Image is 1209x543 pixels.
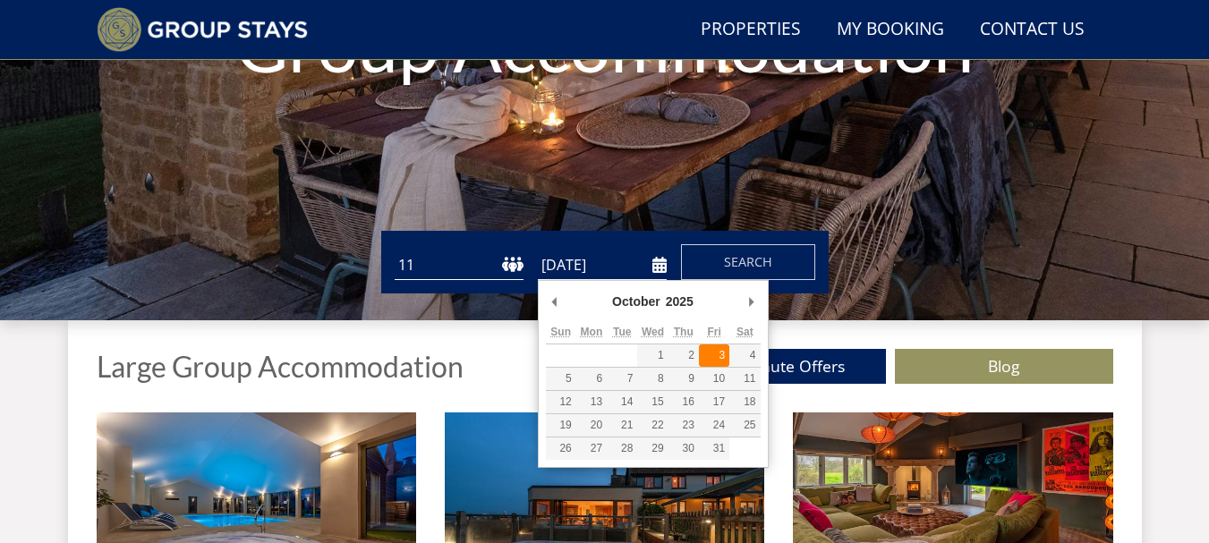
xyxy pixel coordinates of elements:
abbr: Friday [707,326,720,338]
button: 9 [668,368,699,390]
button: 22 [637,414,668,437]
button: Previous Month [546,288,564,315]
button: 14 [607,391,637,413]
button: 25 [729,414,760,437]
button: 10 [699,368,729,390]
button: 4 [729,344,760,367]
button: 31 [699,437,729,460]
a: Properties [694,10,808,50]
button: 6 [576,368,607,390]
a: Contact Us [973,10,1092,50]
div: October [609,288,663,315]
abbr: Wednesday [642,326,664,338]
button: 19 [546,414,576,437]
a: My Booking [830,10,951,50]
a: Blog [895,349,1113,384]
abbr: Tuesday [613,326,631,338]
button: 12 [546,391,576,413]
button: 8 [637,368,668,390]
button: 15 [637,391,668,413]
button: 11 [729,368,760,390]
button: 21 [607,414,637,437]
button: 24 [699,414,729,437]
button: 18 [729,391,760,413]
button: 3 [699,344,729,367]
button: 5 [546,368,576,390]
div: 2025 [663,288,696,315]
button: 29 [637,437,668,460]
span: Search [724,253,772,270]
button: 27 [576,437,607,460]
h1: Large Group Accommodation [97,351,464,382]
abbr: Sunday [550,326,571,338]
button: 7 [607,368,637,390]
input: Arrival Date [538,250,667,280]
button: Next Month [743,288,761,315]
button: Search [681,244,815,280]
button: 13 [576,391,607,413]
button: 26 [546,437,576,460]
abbr: Monday [581,326,603,338]
abbr: Saturday [736,326,753,338]
button: 20 [576,414,607,437]
img: Group Stays [97,7,309,52]
button: 2 [668,344,699,367]
button: 1 [637,344,668,367]
button: 16 [668,391,699,413]
button: 28 [607,437,637,460]
button: 30 [668,437,699,460]
a: Last Minute Offers [668,349,886,384]
button: 23 [668,414,699,437]
abbr: Thursday [674,326,694,338]
button: 17 [699,391,729,413]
